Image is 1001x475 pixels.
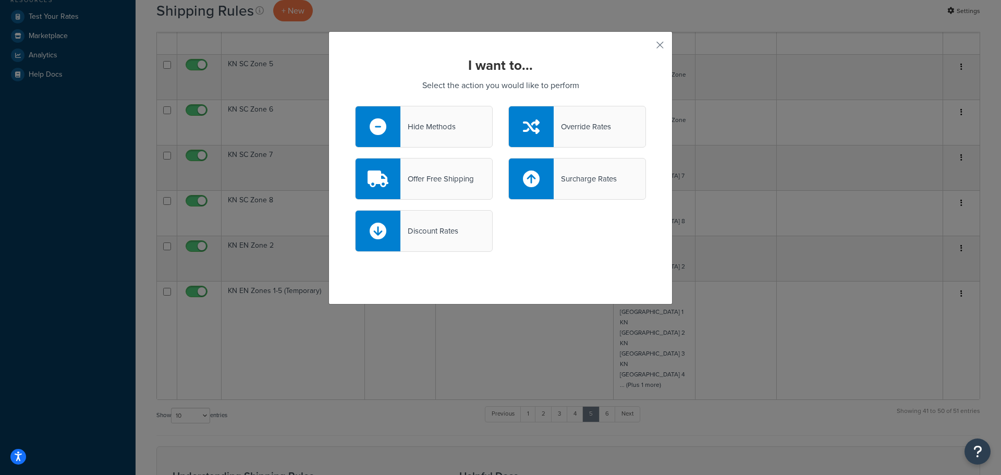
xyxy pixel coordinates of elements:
div: Offer Free Shipping [400,172,474,186]
button: Open Resource Center [965,439,991,465]
div: Hide Methods [400,119,456,134]
div: Discount Rates [400,224,458,238]
p: Select the action you would like to perform [355,78,646,93]
div: Surcharge Rates [554,172,617,186]
strong: I want to... [468,55,533,75]
div: Override Rates [554,119,611,134]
